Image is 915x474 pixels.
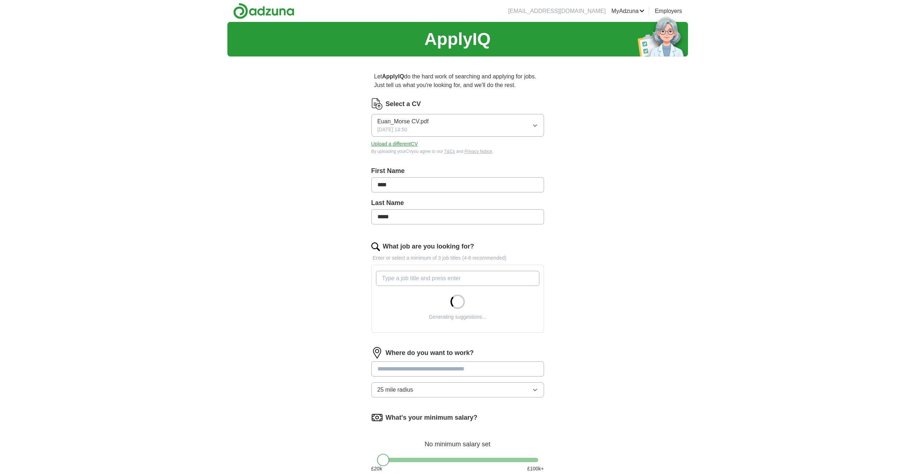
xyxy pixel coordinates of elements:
[371,166,544,176] label: First Name
[383,242,474,251] label: What job are you looking for?
[377,126,407,133] span: [DATE] 14:50
[371,98,383,110] img: CV Icon
[371,140,418,148] button: Upload a differentCV
[429,313,486,321] div: Generating suggestions...
[527,465,544,473] span: £ 100 k+
[376,271,539,286] input: Type a job title and press enter
[371,347,383,359] img: location.png
[371,242,380,251] img: search.png
[444,149,455,154] a: T&Cs
[424,26,490,52] h1: ApplyIQ
[371,382,544,397] button: 25 mile radius
[371,114,544,137] button: Euan_Morse CV.pdf[DATE] 14:50
[371,432,544,449] div: No minimum salary set
[233,3,294,19] img: Adzuna logo
[377,117,429,126] span: Euan_Morse CV.pdf
[371,69,544,92] p: Let do the hard work of searching and applying for jobs. Just tell us what you're looking for, an...
[371,198,544,208] label: Last Name
[371,148,544,155] div: By uploading your CV you agree to our and .
[371,465,382,473] span: £ 20 k
[508,7,606,15] li: [EMAIL_ADDRESS][DOMAIN_NAME]
[655,7,682,15] a: Employers
[465,149,492,154] a: Privacy Notice
[611,7,644,15] a: MyAdzuna
[382,73,404,79] strong: ApplyIQ
[386,348,474,358] label: Where do you want to work?
[386,413,477,423] label: What's your minimum salary?
[371,412,383,423] img: salary.png
[377,386,413,394] span: 25 mile radius
[371,254,544,262] p: Enter or select a minimum of 3 job titles (4-8 recommended)
[386,99,421,109] label: Select a CV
